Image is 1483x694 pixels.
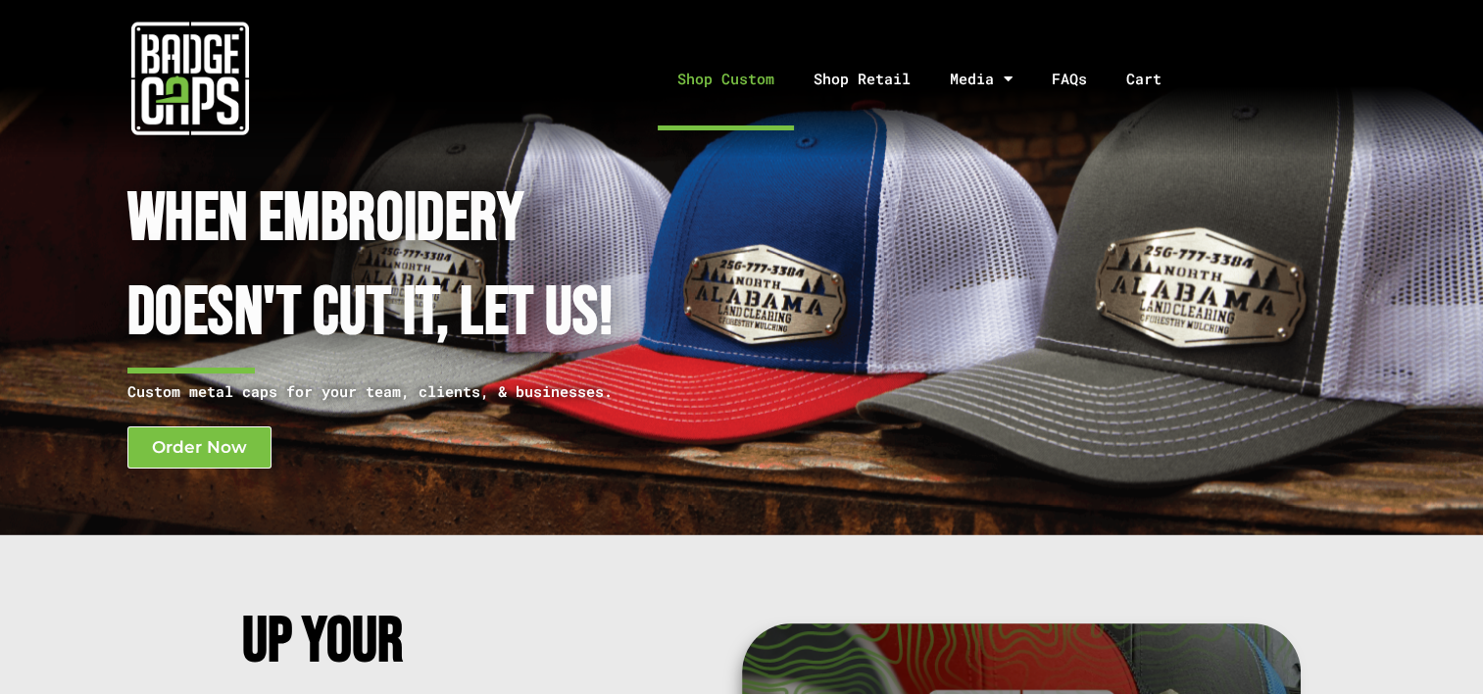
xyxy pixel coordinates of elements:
a: Media [930,27,1032,130]
p: Custom metal caps for your team, clients, & businesses. [127,379,658,404]
nav: Menu [381,27,1483,130]
a: Cart [1107,27,1206,130]
h1: When Embroidery Doesn't cut it, Let Us! [127,173,658,362]
a: Shop Retail [794,27,930,130]
iframe: Chat Widget [1385,600,1483,694]
a: Shop Custom [658,27,794,130]
span: Order Now [152,439,247,456]
a: FAQs [1032,27,1107,130]
img: badgecaps white logo with green acccent [131,20,249,137]
a: Order Now [127,426,272,469]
